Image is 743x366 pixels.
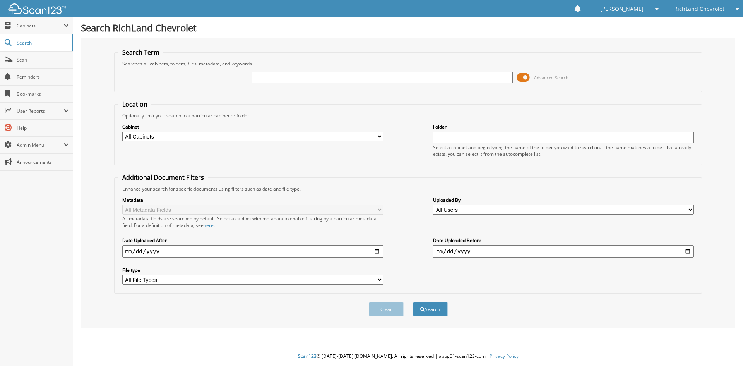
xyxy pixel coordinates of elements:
span: Advanced Search [534,75,568,81]
span: User Reports [17,108,63,114]
a: Privacy Policy [490,353,519,359]
legend: Location [118,100,151,108]
input: start [122,245,383,258]
span: Bookmarks [17,91,69,97]
div: Optionally limit your search to a particular cabinet or folder [118,112,698,119]
span: RichLand Chevrolet [674,7,724,11]
button: Search [413,302,448,316]
label: Cabinet [122,124,383,130]
legend: Additional Document Filters [118,173,208,182]
a: here [204,222,214,229]
label: Uploaded By [433,197,694,203]
legend: Search Term [118,48,163,57]
label: Date Uploaded After [122,237,383,244]
span: Scan [17,57,69,63]
input: end [433,245,694,258]
span: Scan123 [298,353,317,359]
div: Enhance your search for specific documents using filters such as date and file type. [118,186,698,192]
div: Select a cabinet and begin typing the name of the folder you want to search in. If the name match... [433,144,694,157]
span: [PERSON_NAME] [600,7,644,11]
div: © [DATE]-[DATE] [DOMAIN_NAME]. All rights reserved | appg01-scan123-com | [73,347,743,366]
span: Search [17,40,68,46]
img: scan123-logo-white.svg [8,3,66,14]
label: Metadata [122,197,383,203]
label: Date Uploaded Before [433,237,694,244]
span: Announcements [17,159,69,165]
label: Folder [433,124,694,130]
span: Reminders [17,74,69,80]
span: Admin Menu [17,142,63,148]
span: Cabinets [17,22,63,29]
div: All metadata fields are searched by default. Select a cabinet with metadata to enable filtering b... [122,215,383,229]
label: File type [122,267,383,273]
h1: Search RichLand Chevrolet [81,21,735,34]
div: Searches all cabinets, folders, files, metadata, and keywords [118,60,698,67]
span: Help [17,125,69,131]
button: Clear [369,302,404,316]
